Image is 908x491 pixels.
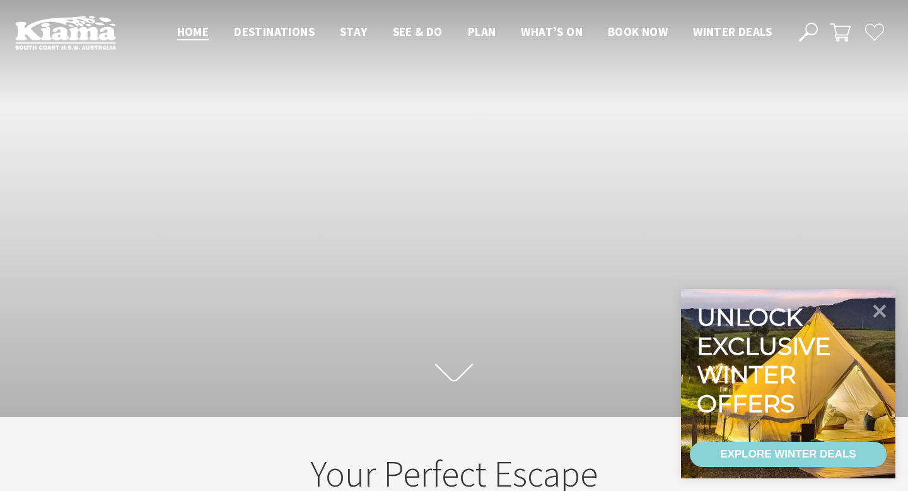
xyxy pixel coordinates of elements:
[468,24,496,39] span: Plan
[15,15,116,50] img: Kiama Logo
[165,22,784,43] nav: Main Menu
[693,24,772,39] span: Winter Deals
[177,24,209,39] span: Home
[720,442,856,467] div: EXPLORE WINTER DEALS
[521,24,583,39] span: What’s On
[690,442,887,467] a: EXPLORE WINTER DEALS
[608,24,668,39] span: Book now
[697,303,836,418] div: Unlock exclusive winter offers
[393,24,443,39] span: See & Do
[340,24,368,39] span: Stay
[234,24,315,39] span: Destinations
